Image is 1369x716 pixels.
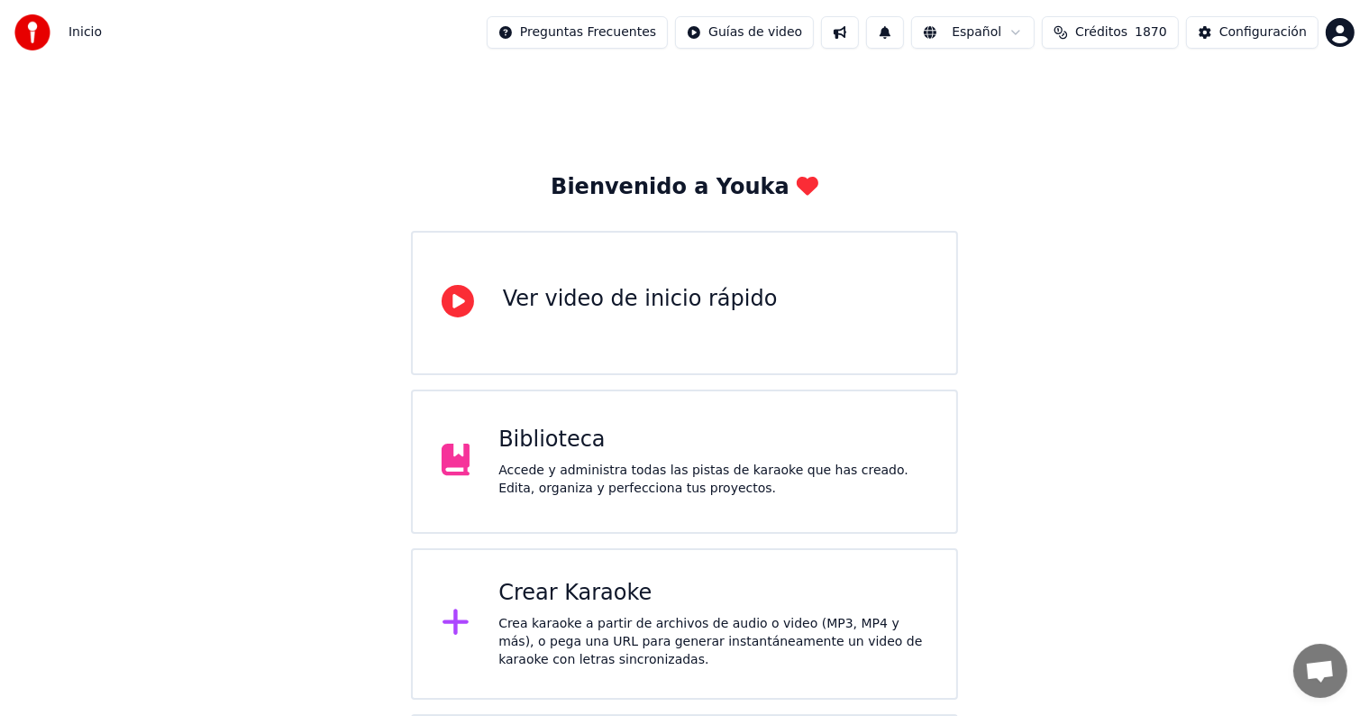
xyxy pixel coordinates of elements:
[675,16,814,49] button: Guías de video
[1186,16,1319,49] button: Configuración
[1075,23,1127,41] span: Créditos
[1135,23,1167,41] span: 1870
[498,615,927,669] div: Crea karaoke a partir de archivos de audio o video (MP3, MP4 y más), o pega una URL para generar ...
[68,23,102,41] span: Inicio
[14,14,50,50] img: youka
[498,462,927,498] div: Accede y administra todas las pistas de karaoke que has creado. Edita, organiza y perfecciona tus...
[498,579,927,608] div: Crear Karaoke
[551,173,818,202] div: Bienvenido a Youka
[498,426,927,454] div: Biblioteca
[487,16,668,49] button: Preguntas Frecuentes
[1219,23,1307,41] div: Configuración
[503,285,778,314] div: Ver video de inicio rápido
[68,23,102,41] nav: breadcrumb
[1293,644,1347,698] a: Chat abierto
[1042,16,1179,49] button: Créditos1870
